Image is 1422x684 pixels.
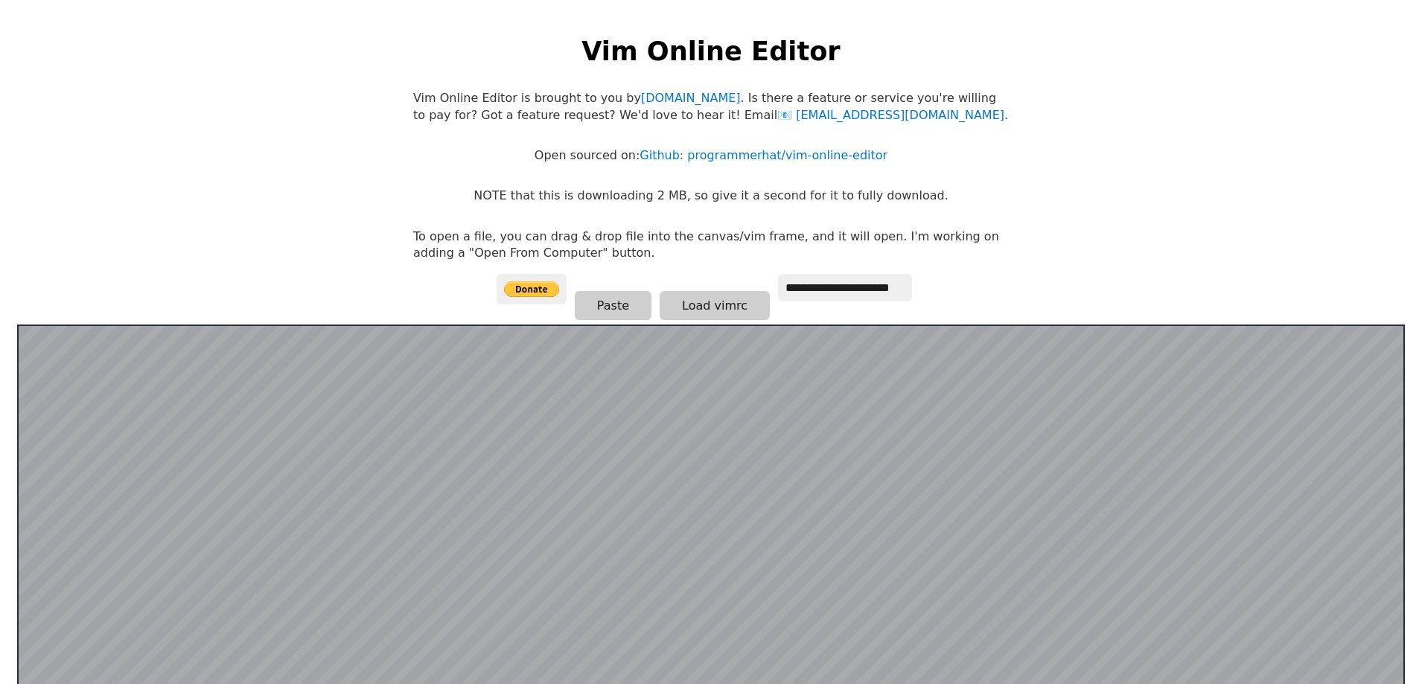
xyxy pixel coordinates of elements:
h1: Vim Online Editor [581,33,840,69]
a: [EMAIL_ADDRESS][DOMAIN_NAME] [777,108,1004,122]
p: To open a file, you can drag & drop file into the canvas/vim frame, and it will open. I'm working... [413,228,1009,262]
p: Open sourced on: [535,147,887,164]
a: Github: programmerhat/vim-online-editor [640,148,887,162]
button: Paste [575,291,651,320]
button: Load vimrc [660,291,770,320]
p: NOTE that this is downloading 2 MB, so give it a second for it to fully download. [474,188,948,204]
p: Vim Online Editor is brought to you by . Is there a feature or service you're willing to pay for?... [413,90,1009,124]
a: [DOMAIN_NAME] [641,91,741,105]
